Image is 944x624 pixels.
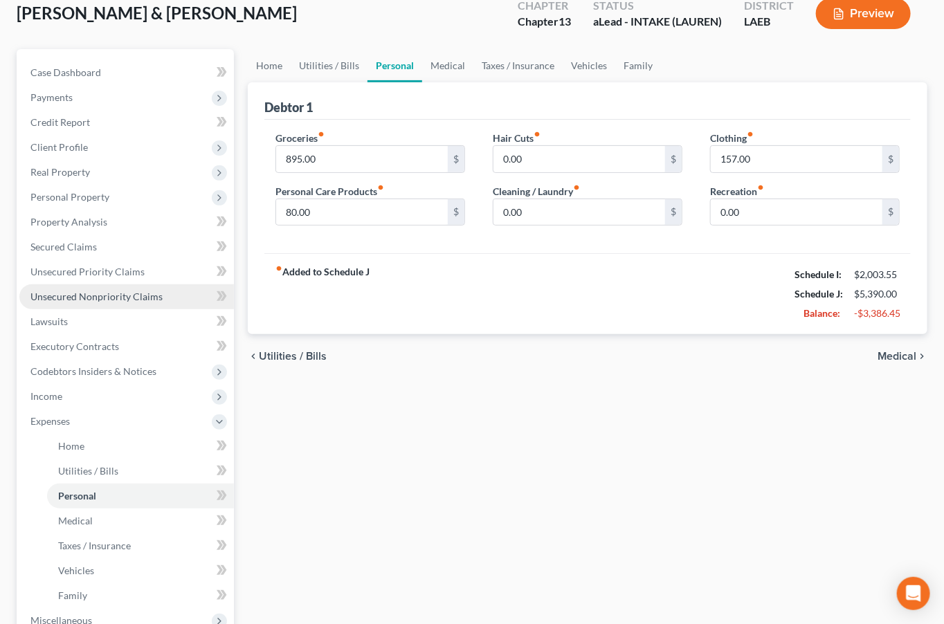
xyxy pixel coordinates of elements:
[710,131,754,145] label: Clothing
[47,583,234,608] a: Family
[19,60,234,85] a: Case Dashboard
[711,146,882,172] input: --
[58,589,87,601] span: Family
[291,49,367,82] a: Utilities / Bills
[448,199,464,226] div: $
[854,268,900,282] div: $2,003.55
[757,184,764,191] i: fiber_manual_record
[878,351,916,362] span: Medical
[17,3,297,23] span: [PERSON_NAME] & [PERSON_NAME]
[916,351,927,362] i: chevron_right
[30,241,97,253] span: Secured Claims
[573,184,580,191] i: fiber_manual_record
[58,440,84,452] span: Home
[897,577,930,610] div: Open Intercom Messenger
[30,266,145,277] span: Unsecured Priority Claims
[710,184,764,199] label: Recreation
[58,465,118,477] span: Utilities / Bills
[58,565,94,576] span: Vehicles
[615,49,661,82] a: Family
[422,49,473,82] a: Medical
[19,309,234,334] a: Lawsuits
[47,459,234,484] a: Utilities / Bills
[711,199,882,226] input: --
[473,49,563,82] a: Taxes / Insurance
[47,434,234,459] a: Home
[854,287,900,301] div: $5,390.00
[248,351,259,362] i: chevron_left
[19,259,234,284] a: Unsecured Priority Claims
[30,365,156,377] span: Codebtors Insiders & Notices
[30,291,163,302] span: Unsecured Nonpriority Claims
[276,199,448,226] input: --
[30,415,70,427] span: Expenses
[493,131,541,145] label: Hair Cuts
[19,284,234,309] a: Unsecured Nonpriority Claims
[795,288,843,300] strong: Schedule J:
[58,515,93,526] span: Medical
[665,199,682,226] div: $
[448,146,464,172] div: $
[248,49,291,82] a: Home
[275,265,370,323] strong: Added to Schedule J
[882,199,899,226] div: $
[30,390,62,402] span: Income
[30,216,107,228] span: Property Analysis
[744,14,794,30] div: LAEB
[19,334,234,359] a: Executory Contracts
[264,99,313,116] div: Debtor 1
[30,191,109,203] span: Personal Property
[47,533,234,558] a: Taxes / Insurance
[882,146,899,172] div: $
[47,508,234,533] a: Medical
[747,131,754,138] i: fiber_manual_record
[318,131,325,138] i: fiber_manual_record
[259,351,327,362] span: Utilities / Bills
[518,14,571,30] div: Chapter
[275,131,325,145] label: Groceries
[248,351,327,362] button: chevron_left Utilities / Bills
[19,235,234,259] a: Secured Claims
[377,184,384,191] i: fiber_manual_record
[58,540,131,551] span: Taxes / Insurance
[30,315,68,327] span: Lawsuits
[559,15,571,28] span: 13
[30,66,101,78] span: Case Dashboard
[367,49,422,82] a: Personal
[534,131,541,138] i: fiber_manual_record
[593,14,722,30] div: aLead - INTAKE (LAUREN)
[493,199,665,226] input: --
[276,146,448,172] input: --
[19,110,234,135] a: Credit Report
[804,307,840,319] strong: Balance:
[30,91,73,103] span: Payments
[19,210,234,235] a: Property Analysis
[795,268,842,280] strong: Schedule I:
[563,49,615,82] a: Vehicles
[47,484,234,508] a: Personal
[30,340,119,352] span: Executory Contracts
[275,265,282,272] i: fiber_manual_record
[30,141,88,153] span: Client Profile
[854,306,900,320] div: -$3,386.45
[30,116,90,128] span: Credit Report
[493,146,665,172] input: --
[275,184,384,199] label: Personal Care Products
[665,146,682,172] div: $
[58,490,96,502] span: Personal
[30,166,90,178] span: Real Property
[878,351,927,362] button: Medical chevron_right
[47,558,234,583] a: Vehicles
[493,184,580,199] label: Cleaning / Laundry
